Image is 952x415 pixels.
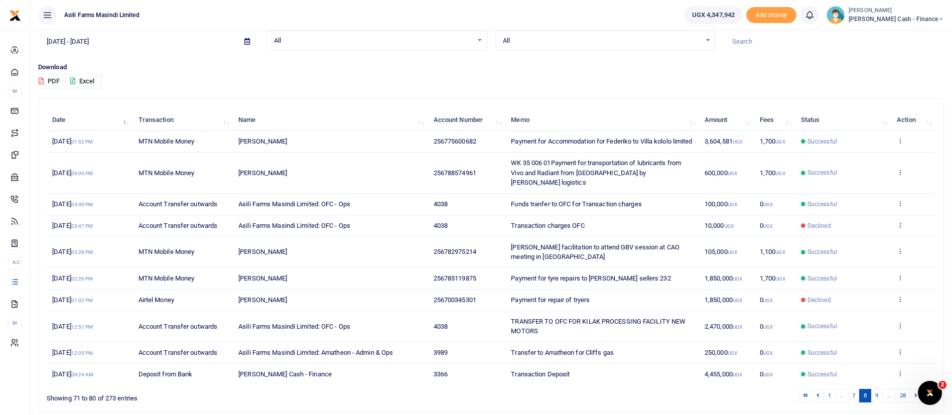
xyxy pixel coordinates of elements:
th: Fees: activate to sort column ascending [754,109,795,131]
span: [DATE] [52,274,93,282]
span: Successful [807,274,837,283]
span: Successful [807,370,837,379]
button: Excel [62,73,103,90]
small: UGX [728,171,737,176]
span: UGX 4,347,942 [692,10,735,20]
a: 8 [859,389,871,402]
small: UGX [728,249,737,255]
span: 256700345301 [434,296,476,304]
span: 105,000 [705,248,737,255]
span: Asili Farms Masindi Limited: Amatheon - Admin & Ops [238,349,393,356]
span: 256782975214 [434,248,476,255]
span: Transaction charges OFC [511,222,584,229]
span: 0 [760,349,773,356]
span: Asili Farms Masindi Limited: OFC - Ops [238,323,350,330]
iframe: Intercom live chat [918,381,942,405]
span: 2 [938,381,946,389]
th: Date: activate to sort column descending [47,109,133,131]
small: 12:05 PM [71,350,93,356]
small: 02:28 PM [71,249,93,255]
button: PDF [38,73,60,90]
small: UGX [724,223,734,229]
span: [DATE] [52,349,93,356]
span: [DATE] [52,200,93,208]
span: 4,455,000 [705,370,742,378]
span: 1,100 [760,248,785,255]
span: 4038 [434,323,448,330]
span: 1,700 [760,274,785,282]
span: Asili Farms Masindi Limited: OFC - Ops [238,200,350,208]
span: [DATE] [52,248,93,255]
span: 3989 [434,349,448,356]
span: Successful [807,322,837,331]
span: 0 [760,296,773,304]
th: Account Number: activate to sort column ascending [428,109,505,131]
span: 4038 [434,222,448,229]
th: Transaction: activate to sort column ascending [133,109,233,131]
span: Account Transfer outwards [139,200,218,208]
small: UGX [733,372,742,377]
a: UGX 4,347,942 [685,6,742,24]
span: Payment for tyre repairs to [PERSON_NAME] sellers 232 [511,274,670,282]
img: logo-small [9,10,21,22]
small: UGX [763,223,773,229]
li: M [8,83,22,99]
span: [DATE] [52,222,93,229]
small: 01:52 PM [71,139,93,145]
span: Transfer to Amatheon for Cliffs gas [511,349,614,356]
span: Account Transfer outwards [139,222,218,229]
span: Payment for Accommodation for Federiko to Villa kololo limited [511,137,692,145]
span: Successful [807,200,837,209]
span: Airtel Money [139,296,174,304]
span: [DATE] [52,169,93,177]
span: [DATE] [52,137,93,145]
span: Successful [807,348,837,357]
span: 0 [760,370,773,378]
span: 1,850,000 [705,274,742,282]
th: Amount: activate to sort column ascending [699,109,754,131]
small: UGX [775,171,785,176]
a: Add money [746,11,796,18]
span: 3366 [434,370,448,378]
small: UGX [775,249,785,255]
span: 10,000 [705,222,734,229]
th: Memo: activate to sort column ascending [505,109,699,131]
div: Showing 71 to 80 of 273 entries [47,388,413,403]
span: Declined [807,221,831,230]
a: 28 [895,389,910,402]
span: Declined [807,296,831,305]
span: MTN Mobile Money [139,169,195,177]
span: 3,604,581 [705,137,742,145]
small: UGX [733,324,742,330]
span: 100,000 [705,200,737,208]
span: Successful [807,168,837,177]
span: [PERSON_NAME] [238,169,287,177]
small: UGX [763,372,773,377]
th: Status: activate to sort column ascending [795,109,891,131]
span: MTN Mobile Money [139,137,195,145]
a: 1 [824,389,836,402]
span: Asili Farms Masindi Limited: OFC - Ops [238,222,350,229]
span: MTN Mobile Money [139,248,195,255]
span: WK 35 006 01Payment for transportation of lubricants from Vivo and Radiant from [GEOGRAPHIC_DATA]... [511,159,681,186]
span: [PERSON_NAME] Cash - Finance [238,370,332,378]
span: TRANSFER TO OFC FOR KILAK PROCESSING FACILITY NEW MOTORS [511,318,686,335]
span: 256775600682 [434,137,476,145]
span: 1,850,000 [705,296,742,304]
small: 01:02 PM [71,298,93,303]
small: UGX [763,298,773,303]
span: 4038 [434,200,448,208]
span: All [274,36,472,46]
span: 2,470,000 [705,323,742,330]
span: Funds tranfer to OFC for Transaction charges [511,200,641,208]
small: UGX [763,324,773,330]
span: [PERSON_NAME] [238,274,287,282]
small: UGX [733,276,742,282]
a: logo-small logo-large logo-large [9,11,21,19]
input: select period [38,33,236,50]
span: All [503,36,701,46]
span: [PERSON_NAME] [238,296,287,304]
small: UGX [733,298,742,303]
a: profile-user [PERSON_NAME] [PERSON_NAME] Cash - Finance [827,6,944,24]
span: [PERSON_NAME] Cash - Finance [849,15,944,24]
